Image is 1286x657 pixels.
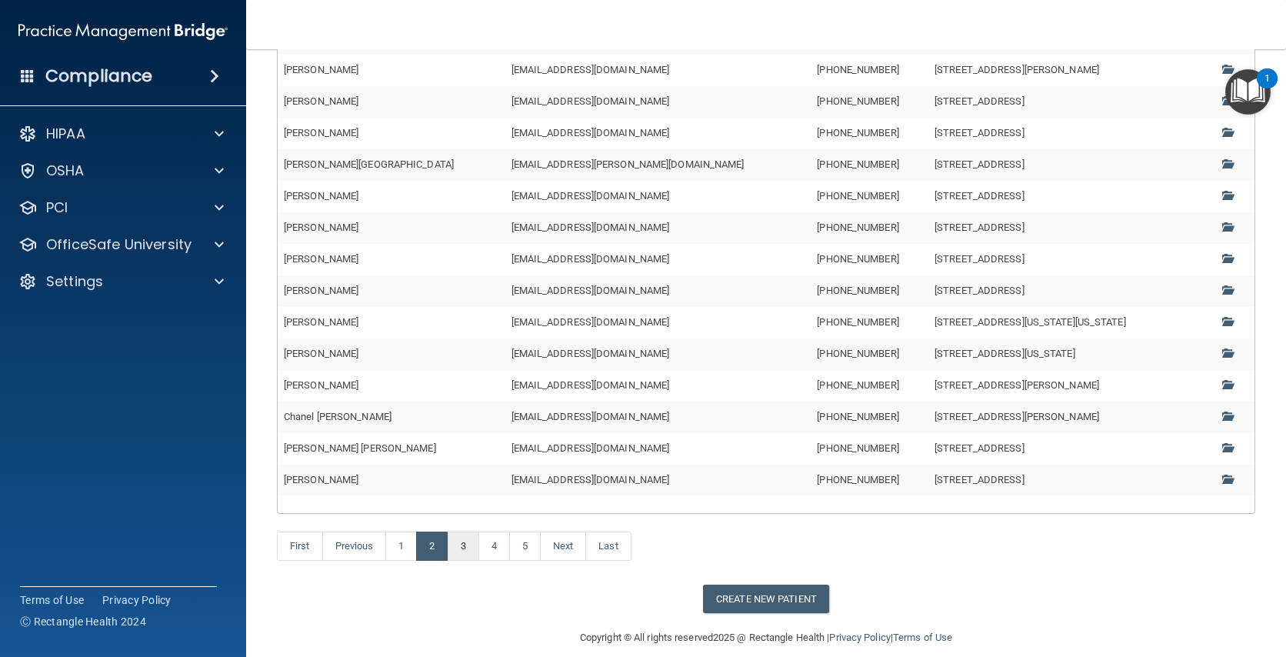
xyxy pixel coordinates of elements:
[928,307,1212,339] td: [STREET_ADDRESS][US_STATE][US_STATE]
[278,402,505,433] td: Chanel [PERSON_NAME]
[278,370,505,402] td: [PERSON_NAME]
[928,244,1212,275] td: [STREET_ADDRESS]
[18,198,224,217] a: PCI
[811,433,928,465] td: [PHONE_NUMBER]
[277,532,323,561] a: First
[505,118,811,149] td: [EMAIL_ADDRESS][DOMAIN_NAME]
[585,532,631,561] a: Last
[505,181,811,212] td: [EMAIL_ADDRESS][DOMAIN_NAME]
[18,125,224,143] a: HIPAA
[1264,78,1270,98] div: 1
[505,149,811,181] td: [EMAIL_ADDRESS][PERSON_NAME][DOMAIN_NAME]
[278,86,505,118] td: [PERSON_NAME]
[46,272,103,291] p: Settings
[540,532,586,561] a: Next
[811,339,928,370] td: [PHONE_NUMBER]
[278,465,505,495] td: [PERSON_NAME]
[811,55,928,86] td: [PHONE_NUMBER]
[45,65,152,87] h4: Compliance
[928,149,1212,181] td: [STREET_ADDRESS]
[811,244,928,275] td: [PHONE_NUMBER]
[278,55,505,86] td: [PERSON_NAME]
[928,55,1212,86] td: [STREET_ADDRESS][PERSON_NAME]
[278,275,505,307] td: [PERSON_NAME]
[928,118,1212,149] td: [STREET_ADDRESS]
[278,433,505,465] td: [PERSON_NAME] [PERSON_NAME]
[811,212,928,244] td: [PHONE_NUMBER]
[703,585,829,613] button: Create New Patient
[416,532,448,561] a: 2
[928,465,1212,495] td: [STREET_ADDRESS]
[811,370,928,402] td: [PHONE_NUMBER]
[102,592,172,608] a: Privacy Policy
[928,86,1212,118] td: [STREET_ADDRESS]
[509,532,541,561] a: 5
[505,307,811,339] td: [EMAIL_ADDRESS][DOMAIN_NAME]
[505,244,811,275] td: [EMAIL_ADDRESS][DOMAIN_NAME]
[46,198,68,217] p: PCI
[18,162,224,180] a: OSHA
[1225,69,1271,115] button: Open Resource Center, 1 new notification
[928,370,1212,402] td: [STREET_ADDRESS][PERSON_NAME]
[20,614,146,629] span: Ⓒ Rectangle Health 2024
[811,307,928,339] td: [PHONE_NUMBER]
[505,86,811,118] td: [EMAIL_ADDRESS][DOMAIN_NAME]
[278,181,505,212] td: [PERSON_NAME]
[505,370,811,402] td: [EMAIL_ADDRESS][DOMAIN_NAME]
[46,235,192,254] p: OfficeSafe University
[385,532,417,561] a: 1
[811,86,928,118] td: [PHONE_NUMBER]
[322,532,387,561] a: Previous
[505,465,811,495] td: [EMAIL_ADDRESS][DOMAIN_NAME]
[278,149,505,181] td: [PERSON_NAME][GEOGRAPHIC_DATA]
[505,433,811,465] td: [EMAIL_ADDRESS][DOMAIN_NAME]
[278,212,505,244] td: [PERSON_NAME]
[811,181,928,212] td: [PHONE_NUMBER]
[928,275,1212,307] td: [STREET_ADDRESS]
[928,433,1212,465] td: [STREET_ADDRESS]
[505,275,811,307] td: [EMAIL_ADDRESS][DOMAIN_NAME]
[811,118,928,149] td: [PHONE_NUMBER]
[505,339,811,370] td: [EMAIL_ADDRESS][DOMAIN_NAME]
[811,402,928,433] td: [PHONE_NUMBER]
[505,212,811,244] td: [EMAIL_ADDRESS][DOMAIN_NAME]
[278,244,505,275] td: [PERSON_NAME]
[46,125,85,143] p: HIPAA
[46,162,85,180] p: OSHA
[505,402,811,433] td: [EMAIL_ADDRESS][DOMAIN_NAME]
[18,235,224,254] a: OfficeSafe University
[278,339,505,370] td: [PERSON_NAME]
[811,149,928,181] td: [PHONE_NUMBER]
[278,118,505,149] td: [PERSON_NAME]
[928,181,1212,212] td: [STREET_ADDRESS]
[811,275,928,307] td: [PHONE_NUMBER]
[893,632,952,643] a: Terms of Use
[18,16,228,47] img: PMB logo
[448,532,479,561] a: 3
[505,55,811,86] td: [EMAIL_ADDRESS][DOMAIN_NAME]
[478,532,510,561] a: 4
[278,307,505,339] td: [PERSON_NAME]
[811,465,928,495] td: [PHONE_NUMBER]
[928,339,1212,370] td: [STREET_ADDRESS][US_STATE]
[928,402,1212,433] td: [STREET_ADDRESS][PERSON_NAME]
[20,592,84,608] a: Terms of Use
[829,632,890,643] a: Privacy Policy
[928,212,1212,244] td: [STREET_ADDRESS]
[18,272,224,291] a: Settings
